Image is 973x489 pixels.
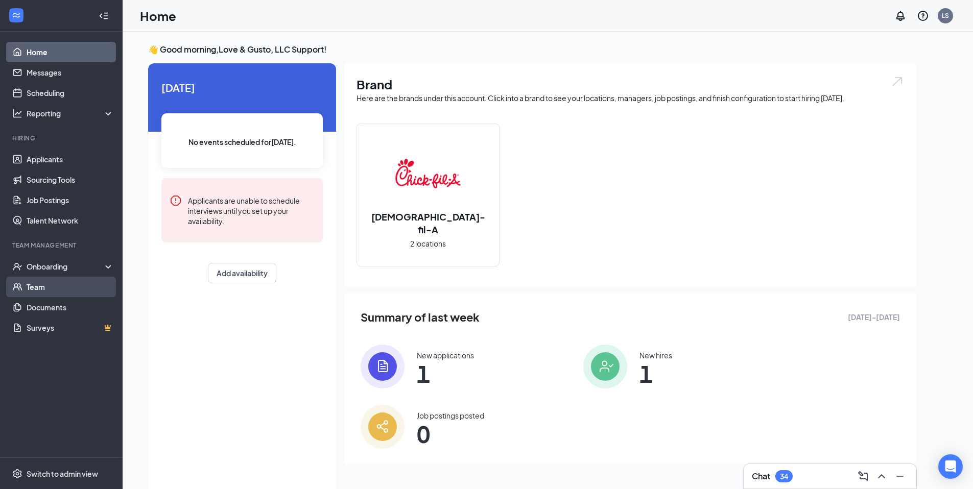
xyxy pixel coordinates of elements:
svg: Notifications [894,10,907,22]
div: Hiring [12,134,112,142]
a: Sourcing Tools [27,169,114,190]
img: icon [361,405,405,449]
a: Talent Network [27,210,114,231]
div: 34 [780,472,788,481]
span: [DATE] - [DATE] [848,311,900,323]
a: Documents [27,297,114,317]
a: Applicants [27,149,114,169]
div: Onboarding [27,261,105,272]
svg: Collapse [99,11,109,21]
h2: [DEMOGRAPHIC_DATA]-fil-A [357,210,499,236]
span: 1 [417,364,474,383]
svg: WorkstreamLogo [11,10,21,20]
span: 1 [639,364,672,383]
button: Minimize [892,468,908,484]
a: Team [27,277,114,297]
div: Team Management [12,241,112,250]
span: [DATE] [161,80,323,95]
div: Applicants are unable to schedule interviews until you set up your availability. [188,194,315,226]
svg: Minimize [894,470,906,482]
a: Home [27,42,114,62]
h1: Brand [357,76,904,93]
svg: UserCheck [12,261,22,272]
span: 0 [417,425,484,443]
div: Reporting [27,108,114,118]
span: Summary of last week [361,308,480,326]
img: icon [361,345,405,388]
span: 2 locations [410,238,446,249]
div: Open Intercom Messenger [938,454,963,479]
span: No events scheduled for [DATE] . [188,136,296,148]
img: icon [583,345,627,388]
svg: ComposeMessage [857,470,869,482]
h1: Home [140,7,176,25]
button: Add availability [208,263,276,283]
div: LS [942,11,949,20]
div: Job postings posted [417,410,484,421]
div: New applications [417,350,474,360]
svg: Settings [12,469,22,479]
img: open.6027fd2a22e1237b5b06.svg [891,76,904,87]
div: Switch to admin view [27,469,98,479]
a: Scheduling [27,83,114,103]
a: Messages [27,62,114,83]
h3: Chat [752,471,770,482]
a: SurveysCrown [27,317,114,338]
div: Here are the brands under this account. Click into a brand to see your locations, managers, job p... [357,93,904,103]
h3: 👋 Good morning, Love & Gusto, LLC Support ! [148,44,916,55]
img: Chick-fil-A [395,141,461,206]
svg: Analysis [12,108,22,118]
a: Job Postings [27,190,114,210]
svg: ChevronUp [875,470,888,482]
button: ComposeMessage [855,468,871,484]
div: New hires [639,350,672,360]
button: ChevronUp [873,468,890,484]
svg: Error [170,194,182,207]
svg: QuestionInfo [917,10,929,22]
